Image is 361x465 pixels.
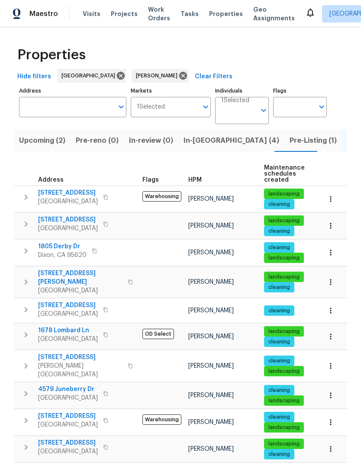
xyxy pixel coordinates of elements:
[200,101,212,113] button: Open
[265,273,303,281] span: landscaping
[38,269,122,286] span: [STREET_ADDRESS][PERSON_NAME]
[38,301,98,310] span: [STREET_ADDRESS]
[188,279,234,285] span: [PERSON_NAME]
[188,308,234,314] span: [PERSON_NAME]
[38,394,98,402] span: [GEOGRAPHIC_DATA]
[38,224,98,233] span: [GEOGRAPHIC_DATA]
[29,10,58,18] span: Maestro
[17,71,51,82] span: Hide filters
[188,363,234,369] span: [PERSON_NAME]
[265,414,293,421] span: cleaning
[142,329,174,339] span: OD Select
[38,242,87,251] span: 1805 Derby Dr
[215,88,269,93] label: Individuals
[38,251,87,260] span: Dixon, CA 95620
[38,420,98,429] span: [GEOGRAPHIC_DATA]
[38,215,98,224] span: [STREET_ADDRESS]
[137,103,165,111] span: 1 Selected
[265,254,303,262] span: landscaping
[111,10,138,18] span: Projects
[115,101,127,113] button: Open
[265,424,303,431] span: landscaping
[38,197,98,206] span: [GEOGRAPHIC_DATA]
[265,228,293,235] span: cleaning
[316,101,328,113] button: Open
[61,71,119,80] span: [GEOGRAPHIC_DATA]
[265,357,293,365] span: cleaning
[14,69,55,85] button: Hide filters
[265,397,303,404] span: landscaping
[188,334,234,340] span: [PERSON_NAME]
[265,284,293,291] span: cleaning
[265,217,303,224] span: landscaping
[265,190,303,198] span: landscaping
[290,135,337,147] span: Pre-Listing (1)
[184,135,279,147] span: In-[GEOGRAPHIC_DATA] (4)
[136,71,181,80] span: [PERSON_NAME]
[253,5,295,22] span: Geo Assignments
[129,135,173,147] span: In-review (0)
[38,286,122,295] span: [GEOGRAPHIC_DATA]
[83,10,100,18] span: Visits
[265,368,303,375] span: landscaping
[142,414,181,425] span: Warehousing
[57,69,126,83] div: [GEOGRAPHIC_DATA]
[265,338,293,346] span: cleaning
[188,250,234,256] span: [PERSON_NAME]
[188,392,234,398] span: [PERSON_NAME]
[38,310,98,318] span: [GEOGRAPHIC_DATA]
[38,385,98,394] span: 4579 Juneberry Dr
[209,10,243,18] span: Properties
[38,439,98,447] span: [STREET_ADDRESS]
[191,69,236,85] button: Clear Filters
[148,5,170,22] span: Work Orders
[38,335,98,343] span: [GEOGRAPHIC_DATA]
[265,244,293,251] span: cleaning
[265,307,293,314] span: cleaning
[180,11,199,17] span: Tasks
[188,177,202,183] span: HPM
[142,177,159,183] span: Flags
[265,387,293,394] span: cleaning
[258,104,270,116] button: Open
[188,223,234,229] span: [PERSON_NAME]
[76,135,119,147] span: Pre-reno (0)
[188,419,234,425] span: [PERSON_NAME]
[38,177,64,183] span: Address
[38,362,122,379] span: [PERSON_NAME][GEOGRAPHIC_DATA]
[142,191,181,202] span: Warehousing
[188,196,234,202] span: [PERSON_NAME]
[19,88,126,93] label: Address
[38,326,98,335] span: 1678 Lombard Ln
[19,135,65,147] span: Upcoming (2)
[38,353,122,362] span: [STREET_ADDRESS]
[221,97,249,104] span: 1 Selected
[265,451,293,458] span: cleaning
[265,328,303,335] span: landscaping
[38,447,98,456] span: [GEOGRAPHIC_DATA]
[265,440,303,448] span: landscaping
[264,165,305,183] span: Maintenance schedules created
[195,71,232,82] span: Clear Filters
[273,88,327,93] label: Flags
[38,189,98,197] span: [STREET_ADDRESS]
[132,69,189,83] div: [PERSON_NAME]
[17,51,86,59] span: Properties
[265,201,293,208] span: cleaning
[188,446,234,452] span: [PERSON_NAME]
[131,88,211,93] label: Markets
[38,412,98,420] span: [STREET_ADDRESS]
